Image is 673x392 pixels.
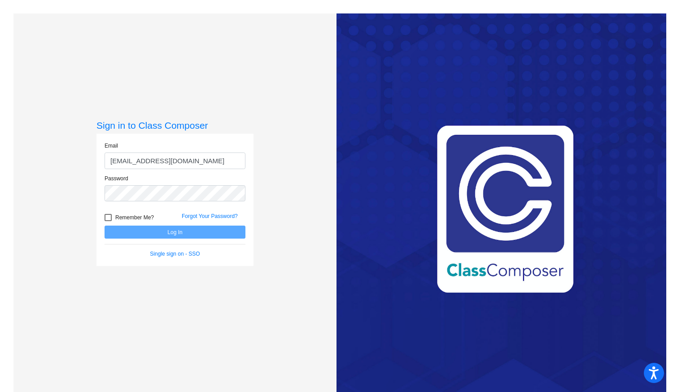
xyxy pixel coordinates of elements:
button: Log In [105,226,245,239]
label: Password [105,174,128,183]
a: Single sign on - SSO [150,251,200,257]
h3: Sign in to Class Composer [96,120,253,131]
label: Email [105,142,118,150]
a: Forgot Your Password? [182,213,238,219]
span: Remember Me? [115,212,154,223]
